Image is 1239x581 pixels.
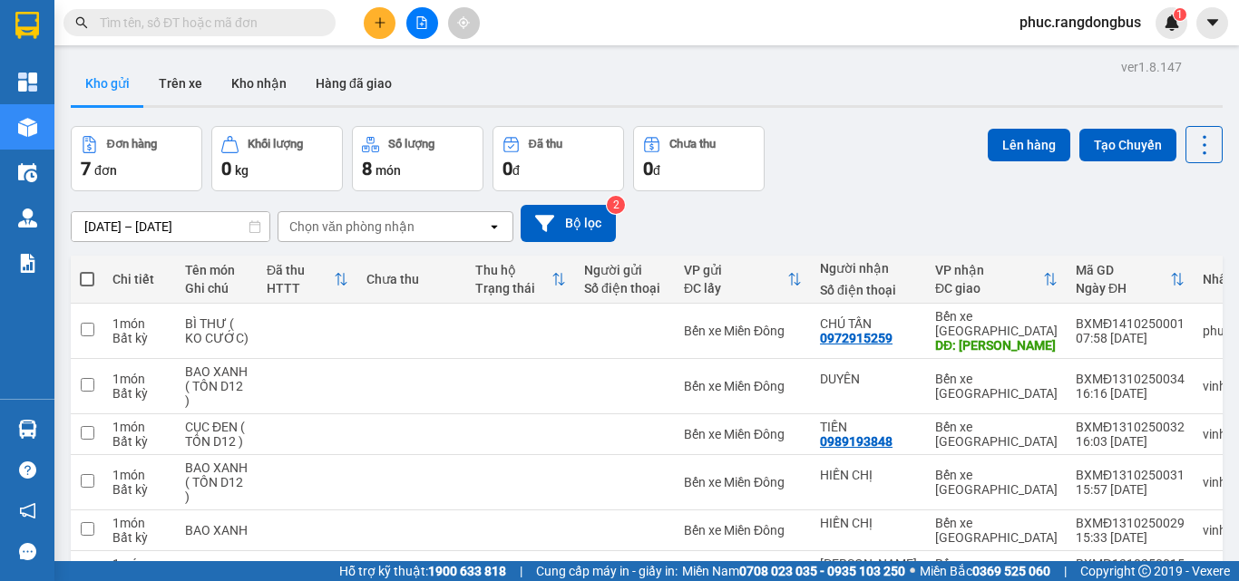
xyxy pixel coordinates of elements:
span: đ [512,163,520,178]
div: 16:03 [DATE] [1076,434,1185,449]
div: 15:33 [DATE] [1076,530,1185,545]
div: KIM LOAN [820,557,917,571]
button: Số lượng8món [352,126,483,191]
div: 1 món [112,468,167,482]
span: notification [19,502,36,519]
div: Ghi chú [185,281,249,295]
strong: 1900 633 818 [428,564,506,578]
span: Miền Bắc [920,561,1050,581]
div: Ngày ĐH [1076,281,1170,295]
span: plus [374,16,386,29]
div: Bến xe [GEOGRAPHIC_DATA] [935,372,1058,401]
div: Khối lượng [248,138,303,150]
button: Hàng đã giao [301,62,406,105]
img: warehouse-icon [18,163,37,182]
div: 1 món [112,316,167,331]
button: plus [364,7,395,39]
div: 0989193848 [820,434,893,449]
div: Số lượng [388,138,434,150]
button: Tạo Chuyến [1079,129,1176,161]
span: aim [457,16,470,29]
span: 0 [643,158,653,179]
button: Đã thu0đ [493,126,624,191]
div: Bất kỳ [112,434,167,449]
div: BXMĐ1310250015 [1076,557,1185,571]
strong: 0708 023 035 - 0935 103 250 [739,564,905,578]
div: Người nhận [820,261,917,276]
div: Chưa thu [669,138,716,150]
div: HIỀN CHỊ [820,468,917,482]
img: icon-new-feature [1164,15,1180,31]
span: 0 [221,158,231,179]
button: Kho gửi [71,62,144,105]
div: 1 món [112,516,167,530]
div: Chưa thu [366,272,457,286]
span: search [75,16,88,29]
span: Hỗ trợ kỹ thuật: [339,561,506,581]
div: 0972915259 [820,331,893,345]
div: Bất kỳ [112,482,167,497]
div: TIẾN [820,420,917,434]
div: Đã thu [529,138,562,150]
div: Bến xe [GEOGRAPHIC_DATA] [935,309,1058,338]
div: Tên món [185,263,249,277]
span: | [1064,561,1067,581]
div: DĐ: MỘ ĐỨC [935,338,1058,353]
span: copyright [1138,565,1151,577]
div: Số điện thoại [820,283,917,297]
div: Bến xe Miền Đông [684,324,802,338]
div: Bến xe Miền Đông [684,427,802,441]
button: caret-down [1196,7,1228,39]
div: BXMĐ1310250034 [1076,372,1185,386]
span: 8 [362,158,372,179]
div: Bến xe [GEOGRAPHIC_DATA] [935,468,1058,497]
div: Chọn văn phòng nhận [289,218,415,236]
div: 1 món [112,372,167,386]
div: Số điện thoại [584,281,666,295]
div: Trạng thái [475,281,551,295]
div: BXMĐ1310250032 [1076,420,1185,434]
span: ⚪️ [910,567,915,575]
span: 1 [1176,8,1183,21]
th: Toggle SortBy [675,256,811,304]
span: caret-down [1205,15,1221,31]
div: BXMĐ1410250001 [1076,316,1185,331]
img: dashboard-icon [18,73,37,92]
div: CHÚ TẤN [820,316,917,331]
span: món [376,163,401,178]
span: 7 [81,158,91,179]
div: Bất kỳ [112,530,167,545]
span: question-circle [19,461,36,479]
div: BAO XANH ( TỒN D12 ) [185,460,249,504]
div: 15:57 [DATE] [1076,482,1185,497]
span: message [19,543,36,560]
div: 16:16 [DATE] [1076,386,1185,401]
svg: open [487,219,502,234]
div: HIỀN CHỊ [820,516,917,530]
div: Bến xe [GEOGRAPHIC_DATA] [935,420,1058,449]
div: ĐC lấy [684,281,787,295]
span: Cung cấp máy in - giấy in: [536,561,678,581]
img: solution-icon [18,254,37,273]
img: warehouse-icon [18,118,37,137]
div: ĐC giao [935,281,1043,295]
div: 07:58 [DATE] [1076,331,1185,345]
div: Bất kỳ [112,386,167,401]
span: Miền Nam [682,561,905,581]
div: Đơn hàng [107,138,157,150]
th: Toggle SortBy [258,256,357,304]
span: kg [235,163,249,178]
div: BAO XANH ( TỒN D12 ) [185,364,249,408]
div: HTTT [267,281,334,295]
img: warehouse-icon [18,208,37,228]
div: 1 món [112,557,167,571]
button: Trên xe [144,62,217,105]
div: Mã GD [1076,263,1170,277]
button: aim [448,7,480,39]
div: CỤC ĐEN ( TỒN D12 ) [185,420,249,449]
button: Đơn hàng7đơn [71,126,202,191]
button: Lên hàng [988,129,1070,161]
span: đ [653,163,660,178]
input: Tìm tên, số ĐT hoặc mã đơn [100,13,314,33]
sup: 1 [1174,8,1186,21]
